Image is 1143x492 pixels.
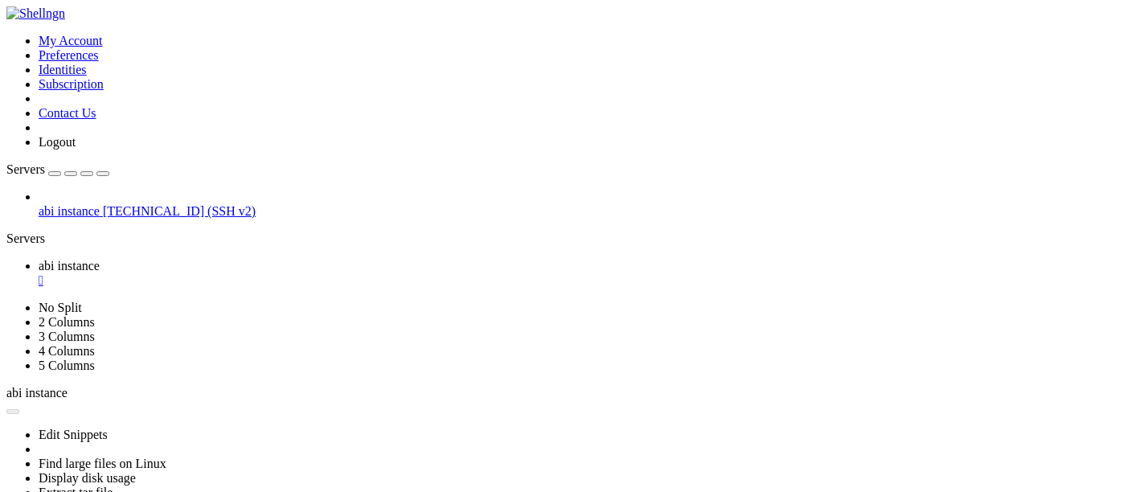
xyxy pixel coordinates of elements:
a: Servers [6,162,109,176]
a: Find large files on Linux [39,457,166,470]
a: 2 Columns [39,315,95,329]
a: Display disk usage [39,471,136,485]
a: Preferences [39,48,99,62]
a: 5 Columns [39,359,95,372]
a: My Account [39,34,103,47]
span: abi instance [6,386,68,400]
img: Shellngn [6,6,65,21]
a: Edit Snippets [39,428,108,441]
a: Subscription [39,77,104,91]
li: abi instance [TECHNICAL_ID] (SSH v2) [39,190,1137,219]
a: Logout [39,135,76,149]
a:  [39,273,1137,288]
a: No Split [39,301,82,314]
span: abi instance [39,204,100,218]
a: Identities [39,63,87,76]
span: [TECHNICAL_ID] (SSH v2) [103,204,256,218]
a: Contact Us [39,106,96,120]
span: abi instance [39,259,100,273]
a: 4 Columns [39,344,95,358]
a: 3 Columns [39,330,95,343]
div: Servers [6,232,1137,246]
a: abi instance [39,259,1137,288]
span: Servers [6,162,45,176]
a: abi instance [TECHNICAL_ID] (SSH v2) [39,204,1137,219]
